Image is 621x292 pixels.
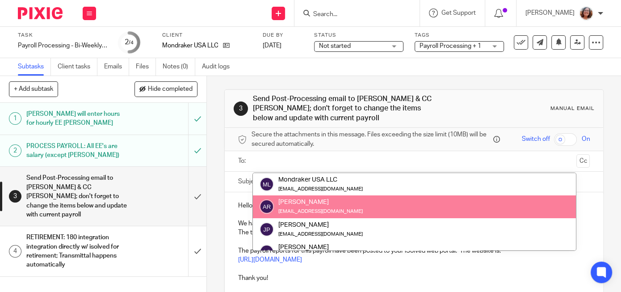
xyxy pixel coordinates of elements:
[26,140,128,162] h1: PROCESS PAYROLL: All EE's are salary (except [PERSON_NAME])
[263,32,303,39] label: Due by
[136,58,156,76] a: Files
[576,154,590,168] button: Cc
[260,200,274,214] img: svg%3E
[260,222,274,237] img: svg%3E
[420,43,481,49] span: Payroll Processing + 1
[9,190,21,203] div: 3
[550,105,594,112] div: Manual email
[441,10,476,16] span: Get Support
[238,274,590,283] p: Thank you!
[238,228,590,237] p: The total amount that will be withdrawn from your business account in accordance with this payrol...
[278,232,363,237] small: [EMAIL_ADDRESS][DOMAIN_NAME]
[125,37,134,47] div: 2
[18,7,63,19] img: Pixie
[312,11,393,19] input: Search
[260,177,274,191] img: svg%3E
[148,86,193,93] span: Hide completed
[252,130,491,148] span: Secure the attachments in this message. Files exceeding the size limit (10MB) will be secured aut...
[18,41,107,50] div: Payroll Processing - Bi-Weekly (2)-Mondraker USA
[278,198,363,207] div: [PERSON_NAME]
[525,8,575,17] p: [PERSON_NAME]
[278,243,403,252] div: [PERSON_NAME]
[521,135,550,144] span: Switch off
[162,32,252,39] label: Client
[278,209,363,214] small: [EMAIL_ADDRESS][DOMAIN_NAME]
[18,32,107,39] label: Task
[319,43,351,49] span: Not started
[238,219,590,228] p: We have processed your payroll for this week.
[238,201,590,210] p: Hello,
[579,6,593,21] img: LB%20Reg%20Headshot%208-2-23.jpg
[253,94,433,123] h1: Send Post-Processing email to [PERSON_NAME] & CC [PERSON_NAME]; don't forget to change the items ...
[18,58,51,76] a: Subtasks
[9,144,21,157] div: 2
[104,58,129,76] a: Emails
[9,112,21,125] div: 1
[26,231,128,271] h1: RETIREMENT: 180 integration integration directly w/ isolved for retirement; Transmittal happens a...
[263,42,281,49] span: [DATE]
[162,41,218,50] p: Mondraker USA LLC
[278,186,363,191] small: [EMAIL_ADDRESS][DOMAIN_NAME]
[238,157,248,165] label: To:
[238,177,261,186] label: Subject:
[134,81,197,97] button: Hide completed
[581,135,590,144] span: On
[129,40,134,45] small: /4
[238,257,302,263] a: [URL][DOMAIN_NAME]
[26,107,128,130] h1: [PERSON_NAME] will enter hours for hourly EE [PERSON_NAME]
[314,32,403,39] label: Status
[18,41,107,50] div: Payroll Processing - Bi-Weekly (2)-[GEOGRAPHIC_DATA] [GEOGRAPHIC_DATA]
[278,220,363,229] div: [PERSON_NAME]
[26,171,128,221] h1: Send Post-Processing email to [PERSON_NAME] & CC [PERSON_NAME]; don't forget to change the items ...
[9,81,58,97] button: + Add subtask
[415,32,504,39] label: Tags
[260,245,274,259] img: svg%3E
[278,175,363,184] div: Mondraker USA LLC
[238,246,590,255] p: The payroll reports for this payroll have been posted to your iSolved web portal. The website is:
[58,58,97,76] a: Client tasks
[202,58,236,76] a: Audit logs
[9,245,21,258] div: 4
[234,102,248,116] div: 3
[163,58,195,76] a: Notes (0)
